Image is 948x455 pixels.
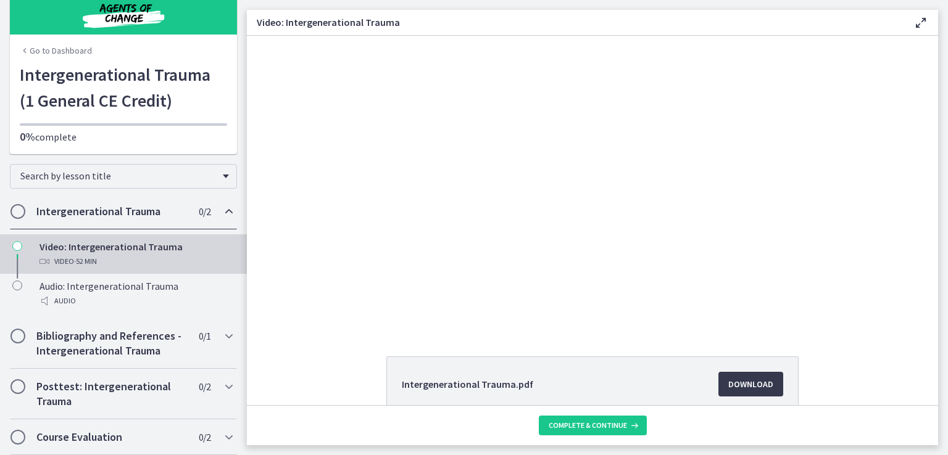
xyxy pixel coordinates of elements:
span: 0 / 2 [199,379,210,394]
div: Audio: Intergenerational Trauma [39,279,232,308]
span: Download [728,377,773,391]
h3: Video: Intergenerational Trauma [257,15,894,30]
button: Complete & continue [539,416,647,435]
span: 0 / 2 [199,430,210,445]
div: Audio [39,293,232,308]
div: Video [39,254,232,269]
h1: Intergenerational Trauma (1 General CE Credit) [20,62,227,113]
div: Search by lesson title [10,164,237,189]
span: 0 / 2 [199,204,210,219]
h2: Bibliography and References - Intergenerational Trauma [36,329,187,358]
h2: Course Evaluation [36,430,187,445]
span: · 52 min [74,254,97,269]
span: Complete & continue [549,420,627,430]
h2: Intergenerational Trauma [36,204,187,219]
iframe: Video Lesson [247,36,938,328]
div: Video: Intergenerational Trauma [39,239,232,269]
span: Search by lesson title [20,170,217,182]
a: Download [718,372,783,396]
h2: Posttest: Intergenerational Trauma [36,379,187,409]
p: complete [20,129,227,144]
a: Go to Dashboard [20,44,92,57]
span: Intergenerational Trauma.pdf [402,377,533,391]
span: 0% [20,129,35,144]
span: 0 / 1 [199,329,210,343]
